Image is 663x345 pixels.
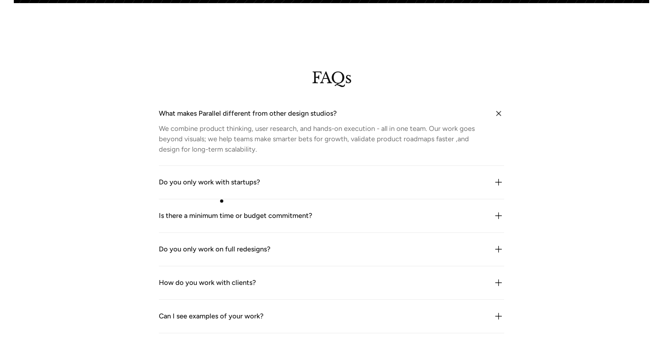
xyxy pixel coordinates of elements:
div: Can I see examples of your work? [159,311,263,322]
h2: FAQs [312,72,351,83]
div: We combine product thinking, user research, and hands-on execution - all in one team. Our work go... [159,123,486,154]
div: What makes Parallel different from other design studios? [159,108,337,119]
div: How do you work with clients? [159,277,256,288]
div: Do you only work on full redesigns? [159,244,270,255]
div: Is there a minimum time or budget commitment? [159,210,312,221]
div: Do you only work with startups? [159,177,260,188]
